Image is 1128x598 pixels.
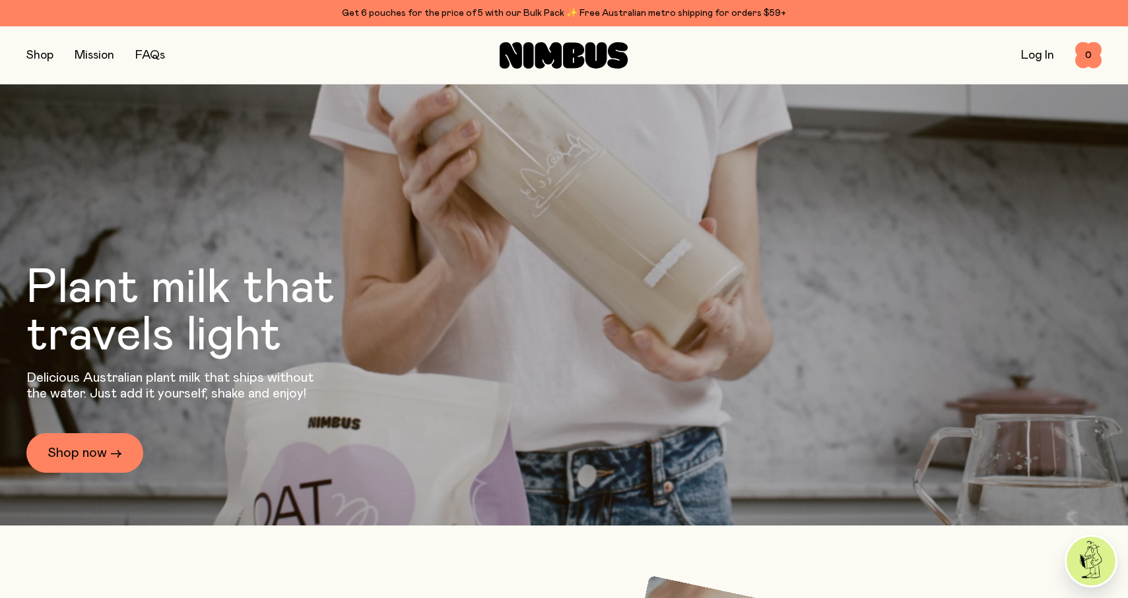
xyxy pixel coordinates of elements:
a: FAQs [135,49,165,61]
img: agent [1067,537,1115,585]
div: Get 6 pouches for the price of 5 with our Bulk Pack ✨ Free Australian metro shipping for orders $59+ [26,5,1102,21]
a: Shop now → [26,433,143,473]
h1: Plant milk that travels light [26,264,407,359]
p: Delicious Australian plant milk that ships without the water. Just add it yourself, shake and enjoy! [26,370,322,402]
a: Mission [75,49,114,61]
button: 0 [1075,42,1102,69]
a: Log In [1021,49,1054,61]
